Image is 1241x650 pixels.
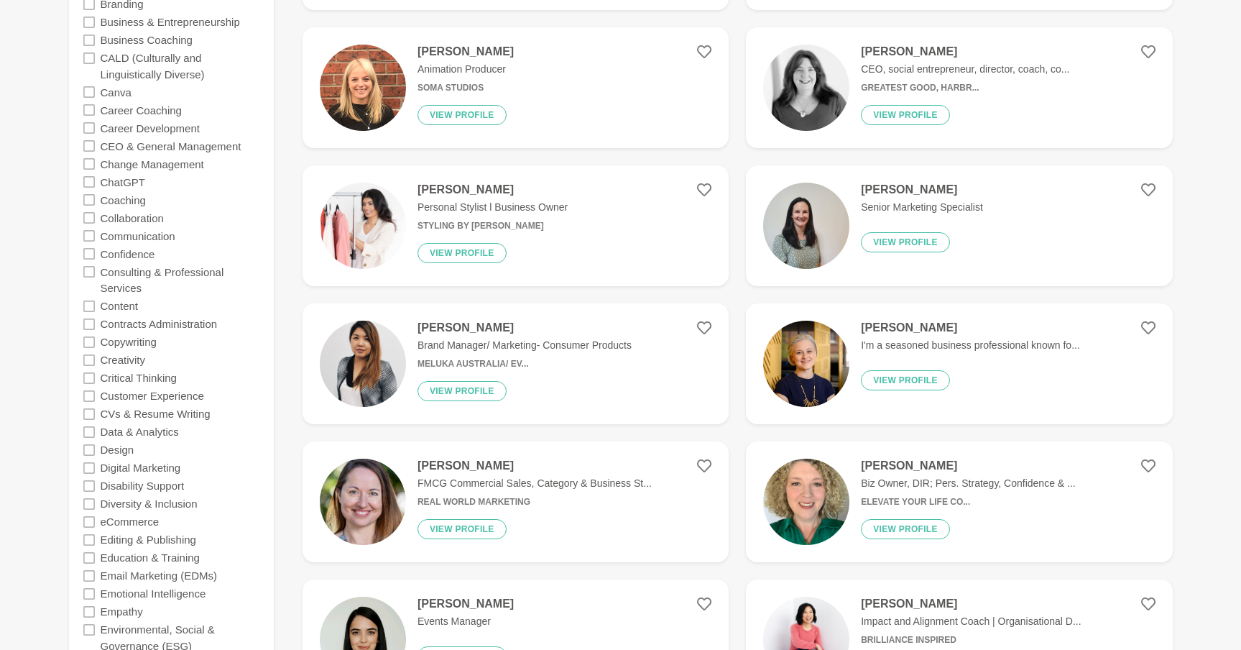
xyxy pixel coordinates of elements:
[861,83,1069,93] h6: Greatest Good, Harbr...
[861,321,1080,335] h4: [PERSON_NAME]
[861,105,950,125] button: View profile
[417,221,568,232] h6: Styling by [PERSON_NAME]
[763,183,849,269] img: 13b1342346959f98b6e46619dead85d20fda382b-3024x4032.jpg
[417,459,652,473] h4: [PERSON_NAME]
[417,381,507,401] button: View profile
[861,370,950,390] button: View profile
[303,165,729,286] a: [PERSON_NAME]Personal Stylist l Business OwnerStyling by [PERSON_NAME]View profile
[101,531,196,549] label: Editing & Publishing
[101,495,198,513] label: Diversity & Inclusion
[417,476,652,491] p: FMCG Commercial Sales, Category & Business St...
[861,45,1069,59] h4: [PERSON_NAME]
[101,603,143,621] label: Empathy
[101,226,175,244] label: Communication
[746,303,1172,424] a: [PERSON_NAME]I'm a seasoned business professional known fo...View profile
[861,476,1076,491] p: Biz Owner, DIR; Pers. Strategy, Confidence & ...
[861,232,950,252] button: View profile
[101,459,181,477] label: Digital Marketing
[320,183,406,269] img: bca354f9d0f7f5e17970acb66c1c16008e285439-2084x2084.jpg
[417,321,632,335] h4: [PERSON_NAME]
[763,459,849,545] img: 48dacf5f3a90333190be7f64b3a460ec27c1f480-2316x3088.jpg
[861,459,1076,473] h4: [PERSON_NAME]
[101,387,204,405] label: Customer Experience
[861,519,950,539] button: View profile
[320,459,406,545] img: 5e63df01a25317d2dcb4aadb0cf13309c1b366df-2661x2994.jpg
[101,173,146,191] label: ChatGPT
[101,333,157,351] label: Copywriting
[320,45,406,131] img: 22a6b7f7b4be8d2ffe280d9ff5d4e46257fe872e-422x390.png
[861,183,983,197] h4: [PERSON_NAME]
[303,27,729,148] a: [PERSON_NAME]Animation ProducerSoma StudiosView profile
[101,137,241,155] label: CEO & General Management
[101,155,204,173] label: Change Management
[861,62,1069,77] p: CEO, social entrepreneur, director, coach, co...
[101,585,206,603] label: Emotional Intelligence
[101,191,146,209] label: Coaching
[417,105,507,125] button: View profile
[861,614,1081,629] p: Impact and Alignment Coach | Organisational D...
[101,441,134,459] label: Design
[101,423,179,441] label: Data & Analytics
[101,49,259,83] label: CALD (Culturally and Linguistically Diverse)
[320,321,406,407] img: 5b57abae4ea46b8973ab883b10e61da586775426-1000x1600.png
[417,200,568,215] p: Personal Stylist l Business Owner
[101,405,211,423] label: CVs & Resume Writing
[101,351,146,369] label: Creativity
[861,635,1081,646] h6: Brilliance Inspired
[763,321,849,407] img: b0cd144f91639e708818b0c603d5ea8e3cb78cce-627x418.jpg
[417,62,514,77] p: Animation Producer
[746,165,1172,286] a: [PERSON_NAME]Senior Marketing SpecialistView profile
[417,45,514,59] h4: [PERSON_NAME]
[101,83,132,101] label: Canva
[101,244,155,262] label: Confidence
[417,597,514,611] h4: [PERSON_NAME]
[101,369,177,387] label: Critical Thinking
[101,262,259,297] label: Consulting & Professional Services
[101,315,218,333] label: Contracts Administration
[861,338,1080,353] p: I'm a seasoned business professional known fo...
[417,614,514,629] p: Events Manager
[417,338,632,353] p: Brand Manager/ Marketing- Consumer Products
[746,441,1172,562] a: [PERSON_NAME]Biz Owner, DIR; Pers. Strategy, Confidence & ...Elevate Your Life Co...View profile
[417,183,568,197] h4: [PERSON_NAME]
[101,13,240,31] label: Business & Entrepreneurship
[417,243,507,263] button: View profile
[101,31,193,49] label: Business Coaching
[861,597,1081,611] h4: [PERSON_NAME]
[101,567,218,585] label: Email Marketing (EDMs)
[303,441,729,562] a: [PERSON_NAME]FMCG Commercial Sales, Category & Business St...Real World MarketingView profile
[101,101,182,119] label: Career Coaching
[861,200,983,215] p: Senior Marketing Specialist
[101,297,139,315] label: Content
[861,497,1076,508] h6: Elevate Your Life Co...
[101,119,200,137] label: Career Development
[101,209,164,226] label: Collaboration
[417,83,514,93] h6: Soma Studios
[101,513,160,531] label: eCommerce
[417,519,507,539] button: View profile
[101,477,185,495] label: Disability Support
[417,497,652,508] h6: Real World Marketing
[746,27,1172,148] a: [PERSON_NAME]CEO, social entrepreneur, director, coach, co...Greatest Good, Harbr...View profile
[763,45,849,131] img: 16f74ce8fc436dd1413e5d960e147598d09f7027-500x499.jpg
[303,303,729,424] a: [PERSON_NAME]Brand Manager/ Marketing- Consumer ProductsMeluka Australia/ Ev...View profile
[101,549,200,567] label: Education & Training
[417,359,632,370] h6: Meluka Australia/ Ev...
